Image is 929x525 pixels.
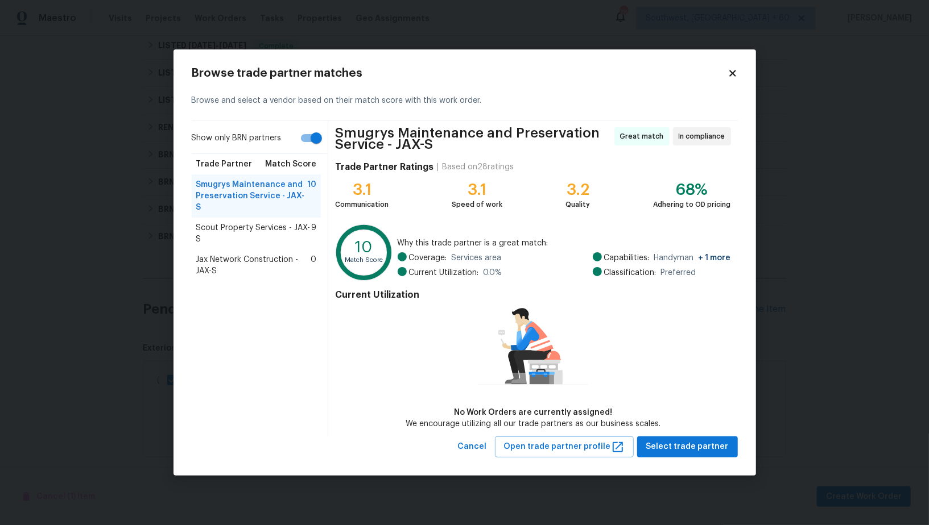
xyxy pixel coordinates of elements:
[654,199,731,210] div: Adhering to OD pricing
[646,440,729,454] span: Select trade partner
[356,240,373,256] text: 10
[458,440,487,454] span: Cancel
[406,418,660,430] div: We encourage utilizing all our trade partners as our business scales.
[565,184,590,195] div: 3.2
[409,267,479,278] span: Current Utilization:
[484,267,502,278] span: 0.0 %
[661,267,696,278] span: Preferred
[409,252,447,264] span: Coverage:
[398,238,731,249] span: Why this trade partner is a great match:
[196,254,311,277] span: Jax Network Construction - JAX-S
[192,81,738,120] div: Browse and select a vendor based on their match score with this work order.
[452,184,502,195] div: 3.1
[192,68,728,79] h2: Browse trade partner matches
[196,222,312,245] span: Scout Property Services - JAX-S
[679,131,730,142] span: In compliance
[335,184,389,195] div: 3.1
[311,222,316,245] span: 9
[311,254,316,277] span: 0
[196,159,253,170] span: Trade Partner
[442,161,514,173] div: Based on 28 ratings
[307,179,316,213] span: 10
[335,161,433,173] h4: Trade Partner Ratings
[620,131,668,142] span: Great match
[604,267,657,278] span: Classification:
[335,289,730,301] h4: Current Utilization
[335,127,610,150] span: Smugrys Maintenance and Preservation Service - JAX-S
[335,199,389,210] div: Communication
[565,199,590,210] div: Quality
[452,199,502,210] div: Speed of work
[265,159,316,170] span: Match Score
[453,436,492,457] button: Cancel
[345,257,383,264] text: Match Score
[654,184,731,195] div: 68%
[604,252,650,264] span: Capabilities:
[406,407,660,418] div: No Work Orders are currently assigned!
[504,440,625,454] span: Open trade partner profile
[495,436,634,457] button: Open trade partner profile
[452,252,502,264] span: Services area
[654,252,731,264] span: Handyman
[699,254,731,262] span: + 1 more
[192,132,282,144] span: Show only BRN partners
[433,161,442,173] div: |
[637,436,738,457] button: Select trade partner
[196,179,308,213] span: Smugrys Maintenance and Preservation Service - JAX-S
